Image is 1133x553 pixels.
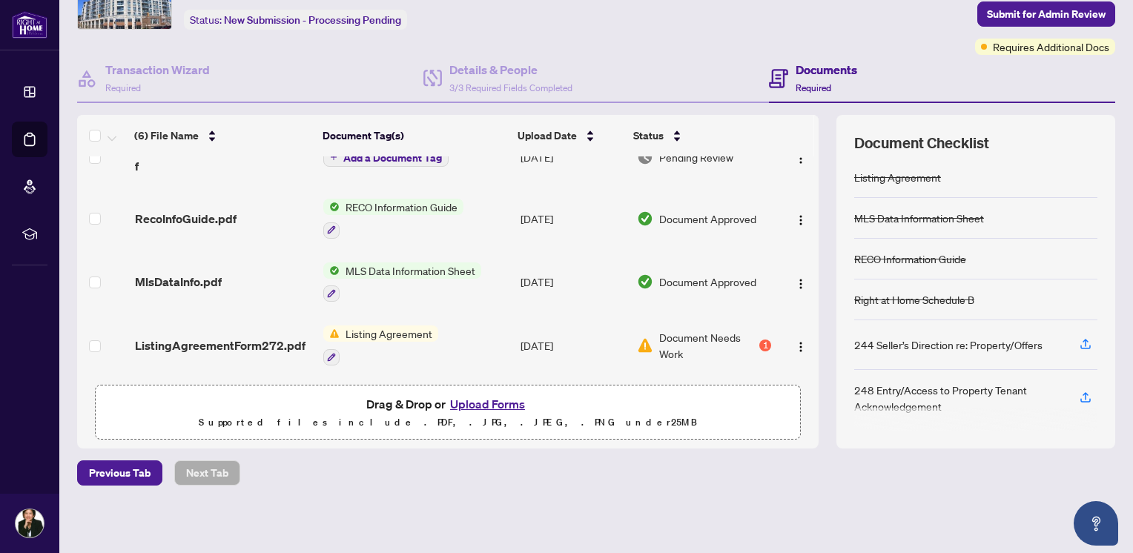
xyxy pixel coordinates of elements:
[330,153,337,161] span: plus
[637,149,653,165] img: Document Status
[16,509,44,537] img: Profile Icon
[795,278,807,290] img: Logo
[637,211,653,227] img: Document Status
[174,460,240,486] button: Next Tab
[105,61,210,79] h4: Transaction Wizard
[795,341,807,353] img: Logo
[789,145,813,169] button: Logo
[323,325,438,365] button: Status IconListing Agreement
[659,211,756,227] span: Document Approved
[854,133,989,153] span: Document Checklist
[789,207,813,231] button: Logo
[854,291,974,308] div: Right at Home Schedule B
[343,153,442,163] span: Add a Document Tag
[796,61,857,79] h4: Documents
[323,199,463,239] button: Status IconRECO Information Guide
[184,10,407,30] div: Status:
[446,394,529,414] button: Upload Forms
[518,128,577,144] span: Upload Date
[854,382,1062,414] div: 248 Entry/Access to Property Tenant Acknowledgement
[135,273,222,291] span: MlsDataInfo.pdf
[340,325,438,342] span: Listing Agreement
[854,251,966,267] div: RECO Information Guide
[135,139,312,175] span: ListingAgreementForm2721.pdf
[987,2,1106,26] span: Submit for Admin Review
[789,334,813,357] button: Logo
[854,169,941,185] div: Listing Agreement
[795,214,807,226] img: Logo
[993,39,1109,55] span: Requires Additional Docs
[89,461,151,485] span: Previous Tab
[12,11,47,39] img: logo
[323,262,340,279] img: Status Icon
[789,270,813,294] button: Logo
[515,128,632,187] td: [DATE]
[340,262,481,279] span: MLS Data Information Sheet
[323,149,449,167] button: Add a Document Tag
[977,1,1115,27] button: Submit for Admin Review
[637,337,653,354] img: Document Status
[366,394,529,414] span: Drag & Drop or
[637,274,653,290] img: Document Status
[128,115,317,156] th: (6) File Name
[105,82,141,93] span: Required
[854,337,1043,353] div: 244 Seller’s Direction re: Property/Offers
[323,262,481,302] button: Status IconMLS Data Information Sheet
[135,210,237,228] span: RecoInfoGuide.pdf
[512,115,628,156] th: Upload Date
[515,187,632,251] td: [DATE]
[659,274,756,290] span: Document Approved
[105,414,791,431] p: Supported files include .PDF, .JPG, .JPEG, .PNG under 25 MB
[627,115,773,156] th: Status
[317,115,512,156] th: Document Tag(s)
[323,199,340,215] img: Status Icon
[759,340,771,351] div: 1
[659,329,756,362] span: Document Needs Work
[340,199,463,215] span: RECO Information Guide
[224,13,401,27] span: New Submission - Processing Pending
[135,337,305,354] span: ListingAgreementForm272.pdf
[1074,501,1118,546] button: Open asap
[515,314,632,377] td: [DATE]
[449,61,572,79] h4: Details & People
[449,82,572,93] span: 3/3 Required Fields Completed
[96,385,800,440] span: Drag & Drop orUpload FormsSupported files include .PDF, .JPG, .JPEG, .PNG under25MB
[515,251,632,314] td: [DATE]
[77,460,162,486] button: Previous Tab
[134,128,199,144] span: (6) File Name
[659,149,733,165] span: Pending Review
[795,153,807,165] img: Logo
[796,82,831,93] span: Required
[633,128,664,144] span: Status
[323,148,449,167] button: Add a Document Tag
[323,325,340,342] img: Status Icon
[854,210,984,226] div: MLS Data Information Sheet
